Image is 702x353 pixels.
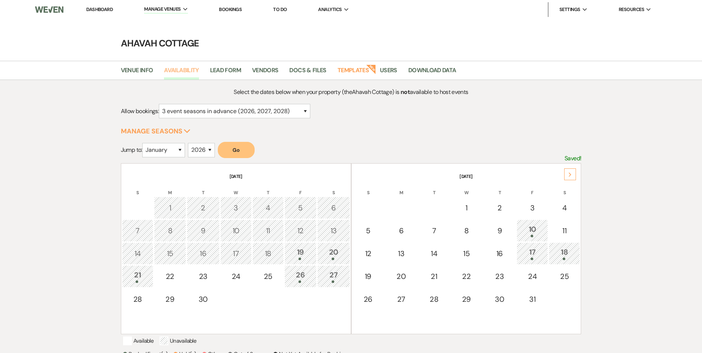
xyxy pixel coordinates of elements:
div: 13 [389,248,413,259]
a: Bookings [219,6,242,13]
div: 6 [389,225,413,236]
div: 3 [224,202,248,213]
div: 29 [454,294,478,305]
div: 23 [191,271,216,282]
span: Allow bookings: [121,107,159,115]
div: 22 [454,271,478,282]
th: S [549,181,580,196]
th: W [450,181,482,196]
div: 7 [422,225,446,236]
div: 1 [454,202,478,213]
div: 1 [158,202,182,213]
th: S [317,181,350,196]
div: 19 [289,247,312,260]
div: 16 [191,248,216,259]
th: [DATE] [352,164,580,180]
th: M [154,181,186,196]
div: 10 [521,224,544,237]
div: 8 [158,225,182,236]
p: Select the dates below when your property (the Ahavah Cottage ) is available to host events [178,87,524,97]
div: 27 [321,269,346,283]
div: 20 [389,271,413,282]
div: 15 [454,248,478,259]
div: 14 [422,248,446,259]
div: 17 [224,248,248,259]
th: F [517,181,548,196]
div: 19 [356,271,380,282]
div: 26 [356,294,380,305]
div: 21 [422,271,446,282]
div: 17 [521,247,544,260]
th: T [252,181,284,196]
strong: New [366,64,376,74]
strong: not [401,88,410,96]
div: 9 [487,225,512,236]
span: Jump to: [121,146,142,154]
p: Available [123,336,154,345]
div: 24 [521,271,544,282]
div: 28 [126,294,149,305]
a: Vendors [252,66,279,80]
th: S [122,181,153,196]
div: 26 [289,269,312,283]
div: 18 [256,248,280,259]
div: 6 [321,202,346,213]
div: 3 [521,202,544,213]
div: 10 [224,225,248,236]
span: Resources [619,6,644,13]
div: 18 [553,247,576,260]
div: 14 [126,248,149,259]
div: 30 [487,294,512,305]
div: 4 [553,202,576,213]
a: Templates [338,66,369,80]
div: 25 [553,271,576,282]
div: 20 [321,247,346,260]
div: 30 [191,294,216,305]
div: 2 [191,202,216,213]
th: M [385,181,418,196]
span: Manage Venues [144,6,181,13]
button: Manage Seasons [121,128,191,134]
div: 12 [289,225,312,236]
div: 23 [487,271,512,282]
a: Lead Form [210,66,241,80]
th: S [352,181,384,196]
span: Analytics [318,6,342,13]
div: 16 [487,248,512,259]
a: Download Data [408,66,456,80]
div: 11 [553,225,576,236]
div: 29 [158,294,182,305]
div: 31 [521,294,544,305]
div: 5 [289,202,312,213]
h4: Ahavah Cottage [86,37,617,50]
th: [DATE] [122,164,350,180]
div: 13 [321,225,346,236]
p: Saved! [565,154,581,163]
div: 5 [356,225,380,236]
div: 25 [256,271,280,282]
div: 24 [224,271,248,282]
div: 21 [126,269,149,283]
img: Weven Logo [35,2,63,17]
div: 12 [356,248,380,259]
th: T [418,181,450,196]
a: Users [380,66,397,80]
a: Venue Info [121,66,153,80]
a: Availability [164,66,199,80]
p: Unavailable [160,336,196,345]
div: 8 [454,225,478,236]
th: T [187,181,220,196]
div: 7 [126,225,149,236]
a: To Do [273,6,287,13]
span: Settings [559,6,580,13]
a: Docs & Files [289,66,326,80]
div: 27 [389,294,413,305]
a: Dashboard [86,6,113,13]
th: T [483,181,516,196]
div: 22 [158,271,182,282]
div: 9 [191,225,216,236]
div: 15 [158,248,182,259]
div: 2 [487,202,512,213]
div: 4 [256,202,280,213]
th: F [284,181,317,196]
